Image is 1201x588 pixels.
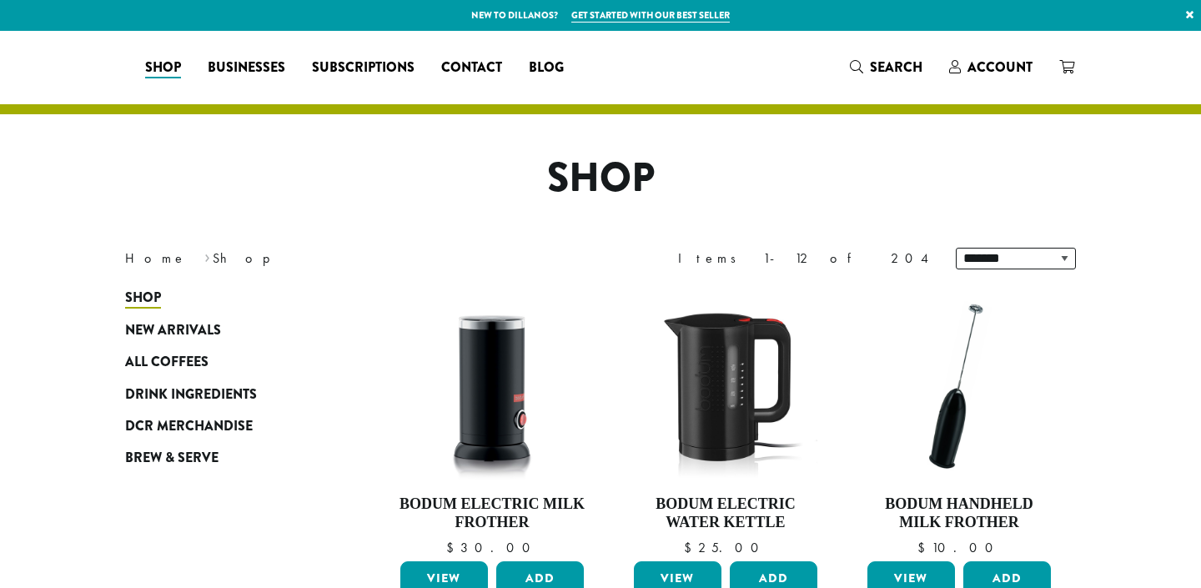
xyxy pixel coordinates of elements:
[396,290,588,555] a: Bodum Electric Milk Frother $30.00
[396,495,588,531] h4: Bodum Electric Milk Frother
[863,290,1055,555] a: Bodum Handheld Milk Frother $10.00
[312,58,415,78] span: Subscriptions
[125,378,325,410] a: Drink Ingredients
[125,384,257,405] span: Drink Ingredients
[529,58,564,78] span: Blog
[684,539,766,556] bdi: 25.00
[684,539,698,556] span: $
[446,539,538,556] bdi: 30.00
[870,58,922,77] span: Search
[446,539,460,556] span: $
[125,249,575,269] nav: Breadcrumb
[863,290,1055,482] img: DP3927.01-002.png
[125,314,325,346] a: New Arrivals
[125,416,253,437] span: DCR Merchandise
[145,58,181,78] span: Shop
[125,320,221,341] span: New Arrivals
[113,154,1088,203] h1: Shop
[917,539,932,556] span: $
[125,442,325,474] a: Brew & Serve
[125,448,219,469] span: Brew & Serve
[132,54,194,81] a: Shop
[630,290,822,555] a: Bodum Electric Water Kettle $25.00
[678,249,931,269] div: Items 1-12 of 204
[125,288,161,309] span: Shop
[125,346,325,378] a: All Coffees
[837,53,936,81] a: Search
[204,243,210,269] span: ›
[967,58,1033,77] span: Account
[208,58,285,78] span: Businesses
[630,495,822,531] h4: Bodum Electric Water Kettle
[125,410,325,442] a: DCR Merchandise
[125,352,209,373] span: All Coffees
[630,290,822,482] img: DP3955.01.png
[125,249,187,267] a: Home
[396,290,588,482] img: DP3954.01-002.png
[571,8,730,23] a: Get started with our best seller
[917,539,1001,556] bdi: 10.00
[441,58,502,78] span: Contact
[125,282,325,314] a: Shop
[863,495,1055,531] h4: Bodum Handheld Milk Frother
